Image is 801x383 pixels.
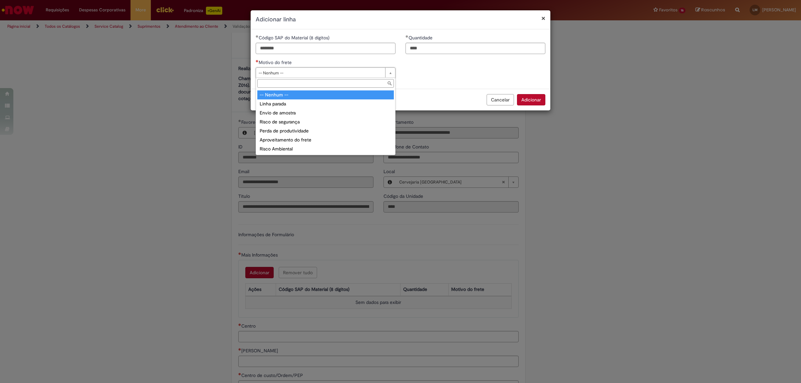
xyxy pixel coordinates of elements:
[257,144,394,153] div: Risco Ambiental
[257,90,394,99] div: -- Nenhum --
[257,126,394,135] div: Perda de produtividade
[257,135,394,144] div: Aproveitamento do frete
[257,117,394,126] div: Risco de segurança
[256,89,395,155] ul: Motivo do frete
[257,108,394,117] div: Envio de amostra
[257,99,394,108] div: Linha parada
